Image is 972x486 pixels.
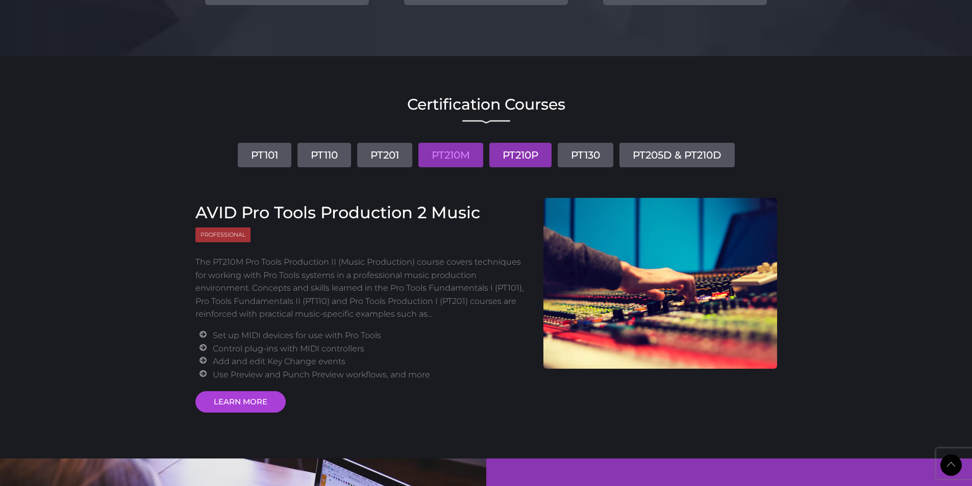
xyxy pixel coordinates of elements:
[558,143,613,167] a: PT130
[213,329,528,342] li: Set up MIDI devices for use with Pro Tools
[357,143,412,167] a: PT201
[238,143,291,167] a: PT101
[462,120,510,124] img: decorative line
[213,342,528,355] li: Control plug-ins with MIDI controllers
[195,255,529,321] p: The PT210M Pro Tools Production II (Music Production) course covers techniques for working with P...
[195,391,286,413] a: LEARN MORE
[195,203,529,222] h3: AVID Pro Tools Production 2 Music
[619,143,735,167] a: PT205D & PT210D
[418,143,483,167] a: PT210M
[489,143,552,167] a: PT210P
[195,97,777,112] h2: Certification Courses
[940,454,962,476] a: Back to Top
[213,355,528,368] li: Add and edit Key Change events
[543,198,777,369] img: AVID Pro Tools Production 2 Course
[297,143,351,167] a: PT110
[213,368,528,381] li: Use Preview and Punch Preview workflows, and more
[195,227,251,242] span: Professional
